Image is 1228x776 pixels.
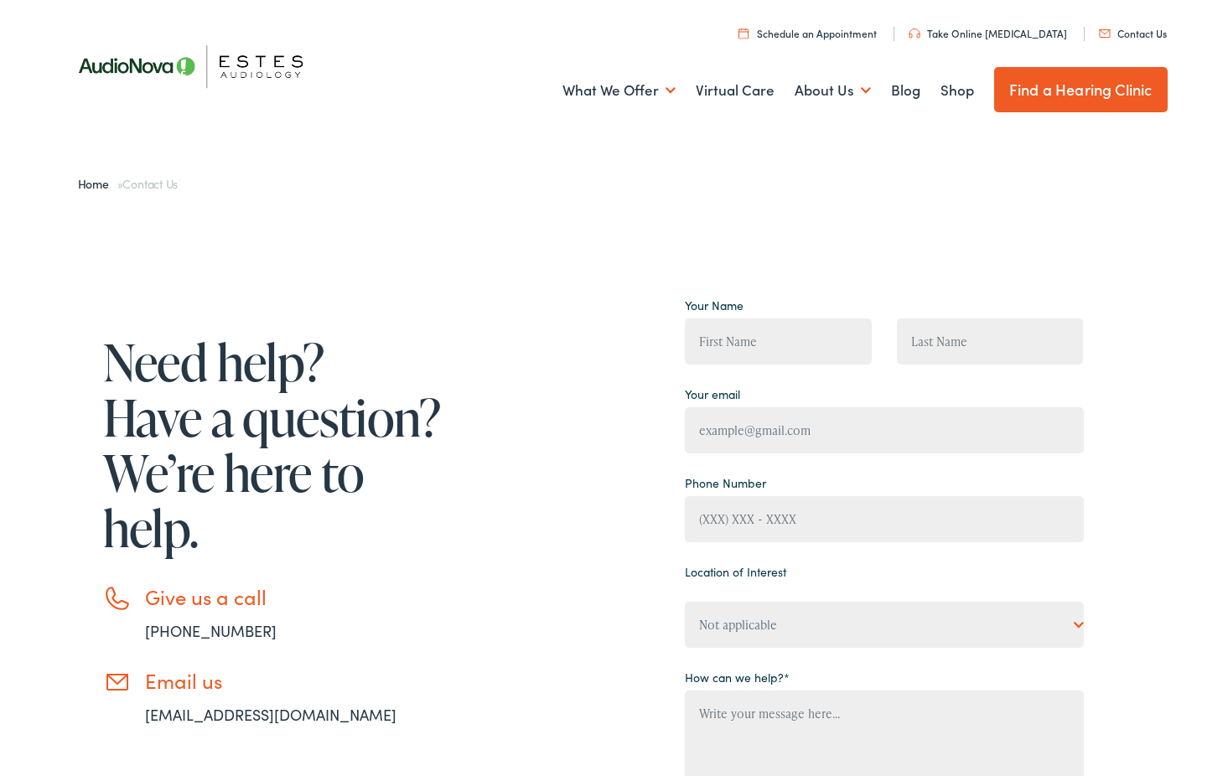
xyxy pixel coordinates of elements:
input: (XXX) XXX - XXXX [685,496,1084,542]
a: Virtual Care [696,59,775,122]
h1: Need help? Have a question? We’re here to help. [103,334,447,556]
input: example@gmail.com [685,407,1084,453]
a: Contact Us [1099,26,1167,40]
img: utility icon [1099,29,1111,38]
input: Last Name [897,318,1084,365]
a: What We Offer [562,59,676,122]
a: Blog [891,59,920,122]
img: utility icon [738,28,749,39]
a: Home [78,175,117,192]
a: Take Online [MEDICAL_DATA] [909,26,1067,40]
label: Location of Interest [685,563,786,581]
label: Phone Number [685,474,766,492]
label: Your email [685,385,740,403]
a: Shop [940,59,974,122]
a: Find a Hearing Clinic [994,67,1168,112]
input: First Name [685,318,872,365]
h3: Email us [145,669,447,693]
a: Schedule an Appointment [738,26,877,40]
span: » [78,175,179,192]
label: Your Name [685,297,744,314]
span: Contact Us [122,175,178,192]
a: [PHONE_NUMBER] [145,620,277,641]
img: utility icon [909,28,920,39]
a: [EMAIL_ADDRESS][DOMAIN_NAME] [145,704,396,725]
h3: Give us a call [145,585,447,609]
a: About Us [795,59,871,122]
label: How can we help? [685,669,790,686]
